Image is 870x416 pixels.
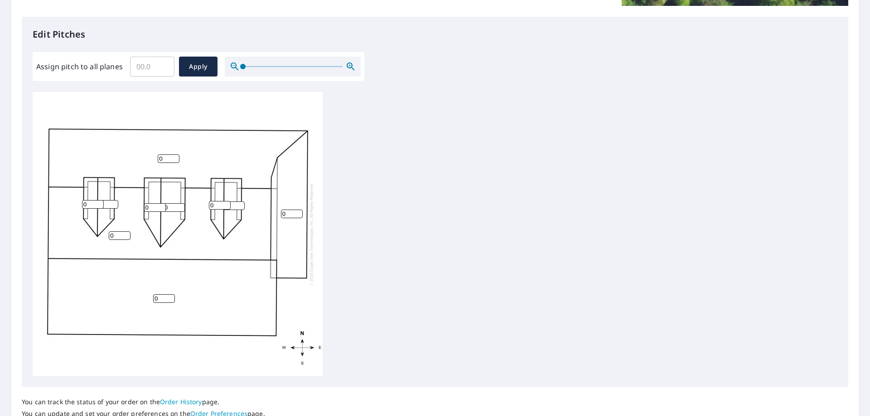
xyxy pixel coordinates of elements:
p: Edit Pitches [33,28,837,41]
label: Assign pitch to all planes [36,61,123,72]
p: You can track the status of your order on the page. [22,398,265,406]
input: 00.0 [130,54,174,79]
span: Apply [186,61,210,72]
button: Apply [179,57,217,77]
a: Order History [160,397,202,406]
